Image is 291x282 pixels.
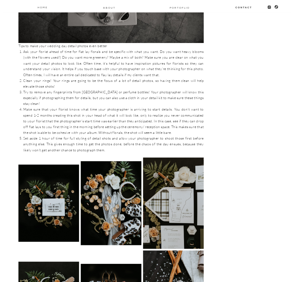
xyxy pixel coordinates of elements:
[23,89,204,106] li: Try to remove any fingerprints from [GEOGRAPHIC_DATA] or perfume bottles! Your photographer will ...
[143,158,203,249] img: 32 things to pack for your wedding day detail photos 17
[103,5,116,9] a: About
[168,5,192,9] a: PORTOFLIO
[81,161,141,245] img: 32 things to pack for your wedding day detail photos 16
[23,107,204,136] li: Make sure that your florist knows what time your photographer is arriving to start details. You d...
[23,49,204,78] li: Ask your florist ahead of time for flat lay florals and be specific with what you want. Do you wa...
[23,78,204,89] li: Clean your rings! Your rings are going to be the focus of a lot of detail photos, so having them ...
[235,5,252,9] a: Contact
[23,135,204,153] li: Set aside 1 hour of time for full styling of detail shots and allow your photographer to shoot th...
[37,5,48,9] a: Home
[18,43,204,49] h4: Tips to make your wedding day detail photos even better
[18,165,79,242] img: 32 things to pack for your wedding day detail photos 15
